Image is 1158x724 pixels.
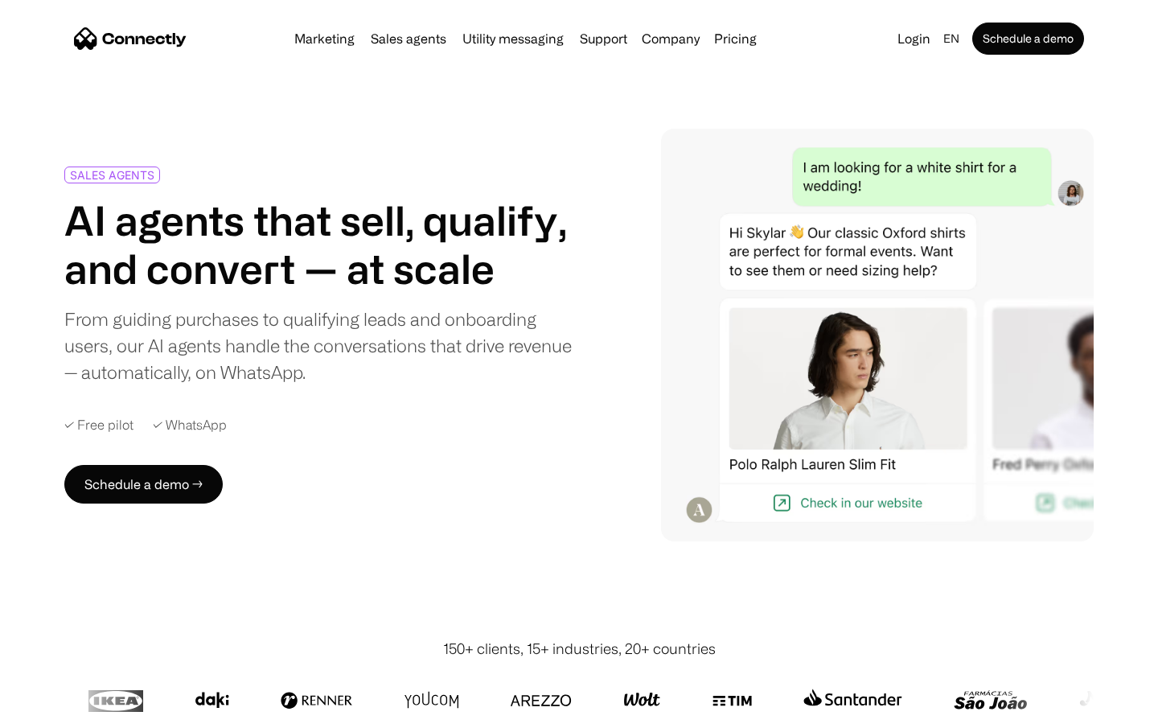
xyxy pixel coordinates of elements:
[16,694,96,718] aside: Language selected: English
[288,32,361,45] a: Marketing
[637,27,704,50] div: Company
[153,418,227,433] div: ✓ WhatsApp
[74,27,187,51] a: home
[64,306,573,385] div: From guiding purchases to qualifying leads and onboarding users, our AI agents handle the convers...
[64,465,223,504] a: Schedule a demo →
[891,27,937,50] a: Login
[70,169,154,181] div: SALES AGENTS
[943,27,959,50] div: en
[443,638,716,660] div: 150+ clients, 15+ industries, 20+ countries
[708,32,763,45] a: Pricing
[456,32,570,45] a: Utility messaging
[972,23,1084,55] a: Schedule a demo
[64,418,133,433] div: ✓ Free pilot
[64,196,573,293] h1: AI agents that sell, qualify, and convert — at scale
[937,27,969,50] div: en
[642,27,700,50] div: Company
[32,696,96,718] ul: Language list
[573,32,634,45] a: Support
[364,32,453,45] a: Sales agents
